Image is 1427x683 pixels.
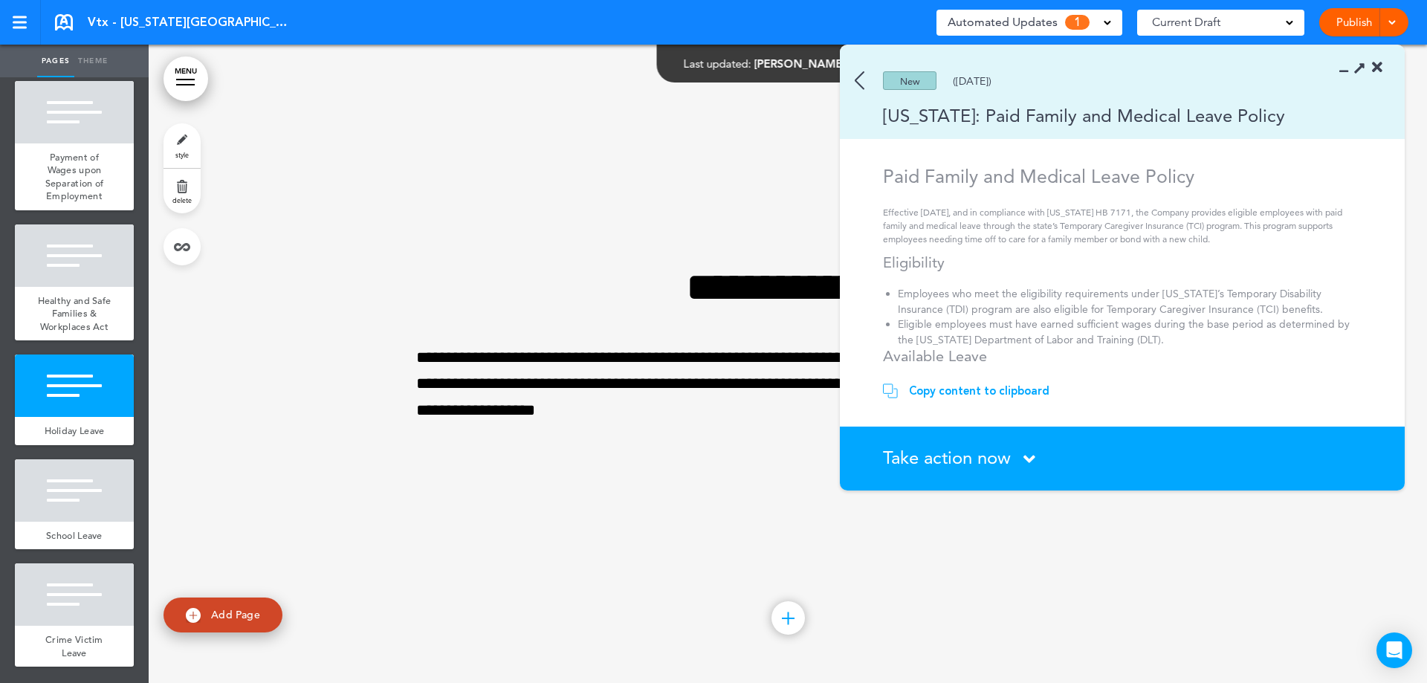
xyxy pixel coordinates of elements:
span: Add Page [211,608,260,621]
a: style [164,123,201,168]
span: Crime Victim Leave [45,633,103,659]
span: Current Draft [1152,12,1220,33]
a: MENU [164,56,208,101]
li: Employees who meet the eligibility requirements under [US_STATE]’s Temporary Disability Insurance... [898,286,1351,317]
a: Pages [37,45,74,77]
span: Healthy and Safe Families & Workplaces Act [38,294,111,333]
span: 1 [1065,15,1090,30]
li: Eligible employees must have earned sufficient wages during the base period as determined by the ... [898,317,1351,347]
div: Open Intercom Messenger [1376,632,1412,668]
a: Add Page [164,598,282,632]
span: Automated Updates [948,12,1058,33]
a: Payment of Wages upon Separation of Employment [15,143,134,210]
div: ([DATE]) [953,76,991,86]
span: [PERSON_NAME] [754,56,846,71]
a: School Leave [15,522,134,550]
img: add.svg [186,608,201,623]
span: Take action now [883,447,1011,468]
span: Last updated: [684,56,751,71]
span: style [175,150,189,159]
a: Crime Victim Leave [15,626,134,667]
h1: Paid Family and Medical Leave Policy [883,165,1366,187]
div: Copy content to clipboard [909,383,1049,398]
div: [US_STATE]: Paid Family and Medical Leave Policy [840,103,1362,128]
h2: Available Leave [883,347,1366,365]
span: School Leave [46,529,103,542]
a: Holiday Leave [15,417,134,445]
img: copy.svg [883,383,898,398]
a: Publish [1330,8,1377,36]
span: Holiday Leave [45,424,105,437]
div: New [883,71,936,90]
img: back.svg [855,71,864,90]
a: delete [164,169,201,213]
span: Vtx - [US_STATE][GEOGRAPHIC_DATA] Addendum [88,14,288,30]
h2: Eligibility [883,253,1366,271]
span: Payment of Wages upon Separation of Employment [45,151,104,203]
div: — [684,58,893,69]
span: delete [172,195,192,204]
p: Effective [DATE], and in compliance with [US_STATE] HB 7171, the Company provides eligible employ... [883,206,1366,246]
a: Theme [74,45,111,77]
a: Healthy and Safe Families & Workplaces Act [15,287,134,341]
